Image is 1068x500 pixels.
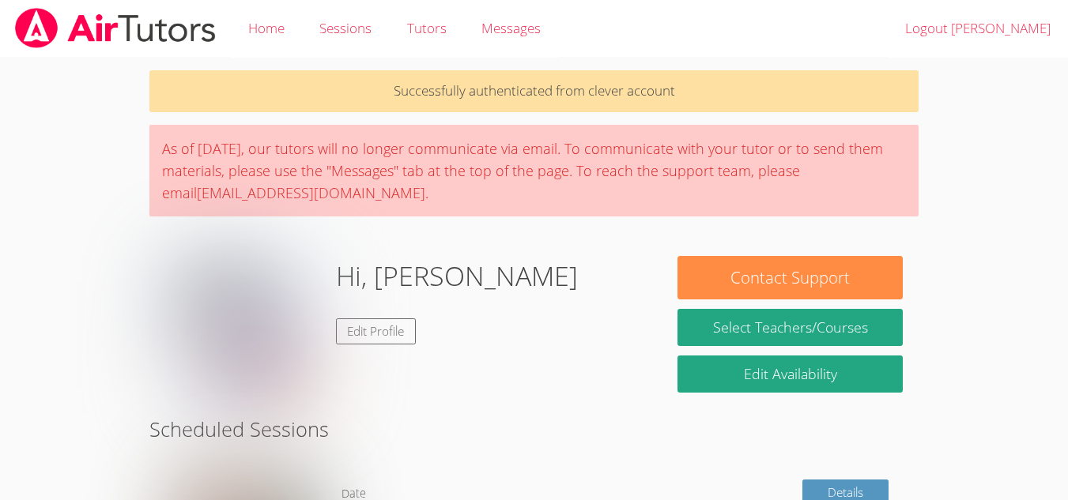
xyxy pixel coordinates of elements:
[149,125,919,216] div: As of [DATE], our tutors will no longer communicate via email. To communicate with your tutor or ...
[149,70,919,112] p: Successfully authenticated from clever account
[165,256,323,414] img: mui%20or%20ui%20g.jpg
[677,355,903,393] a: Edit Availability
[336,318,417,344] a: Edit Profile
[677,256,903,299] button: Contact Support
[336,256,578,296] h1: Hi, [PERSON_NAME]
[13,8,217,48] img: airtutors_banner-c4298cdbf04f3fff15de1276eac7730deb9818008684d7c2e4769d2f7ddbe033.png
[677,309,903,346] a: Select Teachers/Courses
[149,414,919,444] h2: Scheduled Sessions
[481,19,541,37] span: Messages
